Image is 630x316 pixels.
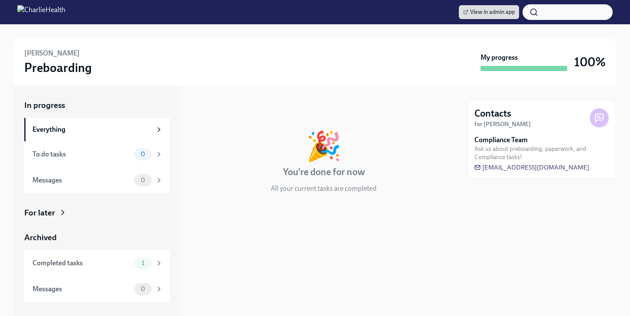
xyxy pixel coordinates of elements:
span: 1 [136,260,149,266]
a: For later [24,207,170,218]
h4: You're done for now [283,166,365,179]
div: Messages [32,284,131,294]
div: Completed tasks [32,258,131,268]
a: Archived [24,232,170,243]
p: All your current tasks are completed [271,184,377,193]
div: In progress [191,100,231,111]
a: View in admin app [459,5,519,19]
h3: Preboarding [24,60,92,75]
a: Everything [24,118,170,141]
span: View in admin app [463,8,515,16]
span: 0 [136,151,150,157]
strong: My progress [481,53,518,62]
div: For later [24,207,55,218]
a: Messages0 [24,167,170,193]
span: 0 [136,286,150,292]
span: 0 [136,177,150,183]
a: Messages0 [24,276,170,302]
strong: for [PERSON_NAME] [474,121,531,128]
h6: [PERSON_NAME] [24,49,80,58]
div: To do tasks [32,150,131,159]
div: Everything [32,125,152,134]
span: Ask us about preboarding, paperwork, and Compliance tasks! [474,145,609,161]
img: CharlieHealth [17,5,65,19]
strong: Compliance Team [474,135,528,145]
a: Completed tasks1 [24,250,170,276]
a: [EMAIL_ADDRESS][DOMAIN_NAME] [474,163,589,172]
div: 🎉 [306,132,341,160]
h4: Contacts [474,107,511,120]
h3: 100% [574,54,606,70]
a: To do tasks0 [24,141,170,167]
div: Messages [32,176,131,185]
a: In progress [24,100,170,111]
